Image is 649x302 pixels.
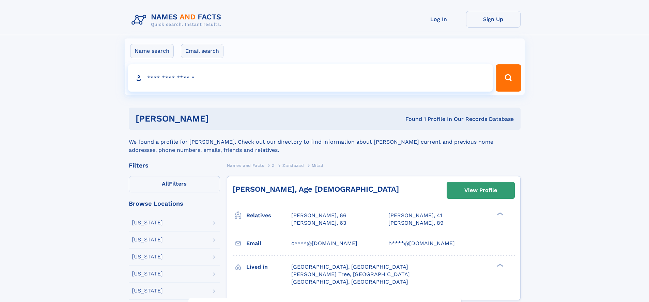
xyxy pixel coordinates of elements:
[136,114,307,123] h1: [PERSON_NAME]
[129,162,220,169] div: Filters
[447,182,514,198] a: View Profile
[466,11,521,28] a: Sign Up
[282,163,304,168] span: Zandazad
[227,161,264,170] a: Names and Facts
[132,220,163,225] div: [US_STATE]
[129,11,227,29] img: Logo Names and Facts
[233,185,399,193] a: [PERSON_NAME], Age [DEMOGRAPHIC_DATA]
[181,44,223,58] label: Email search
[291,219,346,227] a: [PERSON_NAME], 63
[132,237,163,242] div: [US_STATE]
[129,176,220,192] label: Filters
[132,288,163,293] div: [US_STATE]
[291,212,346,219] a: [PERSON_NAME], 66
[464,182,497,198] div: View Profile
[495,263,504,267] div: ❯
[128,64,493,92] input: search input
[282,161,304,170] a: Zandazad
[496,64,521,92] button: Search Button
[291,271,410,277] span: [PERSON_NAME] Tree, [GEOGRAPHIC_DATA]
[272,161,275,170] a: Z
[130,44,174,58] label: Name search
[291,279,408,285] span: [GEOGRAPHIC_DATA], [GEOGRAPHIC_DATA]
[129,130,521,154] div: We found a profile for [PERSON_NAME]. Check out our directory to find information about [PERSON_N...
[246,210,291,221] h3: Relatives
[246,238,291,249] h3: Email
[162,180,169,187] span: All
[412,11,466,28] a: Log In
[272,163,275,168] span: Z
[132,254,163,259] div: [US_STATE]
[388,219,444,227] a: [PERSON_NAME], 89
[495,212,504,216] div: ❯
[307,115,514,123] div: Found 1 Profile In Our Records Database
[312,163,324,168] span: Milad
[132,271,163,276] div: [US_STATE]
[388,212,442,219] a: [PERSON_NAME], 41
[246,261,291,273] h3: Lived in
[129,201,220,207] div: Browse Locations
[291,264,408,270] span: [GEOGRAPHIC_DATA], [GEOGRAPHIC_DATA]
